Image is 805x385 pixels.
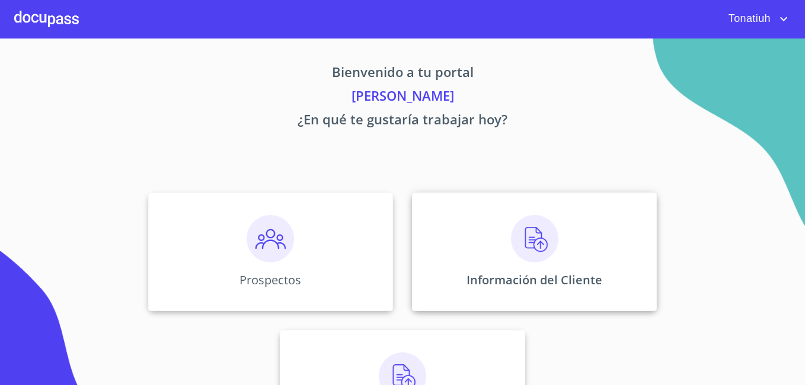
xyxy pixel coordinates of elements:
button: account of current user [720,9,791,28]
img: prospectos.png [247,215,294,262]
p: Bienvenido a tu portal [37,62,768,86]
p: Prospectos [239,272,301,288]
p: [PERSON_NAME] [37,86,768,110]
p: Información del Cliente [467,272,602,288]
img: carga.png [511,215,558,262]
span: Tonatiuh [720,9,777,28]
p: ¿En qué te gustaría trabajar hoy? [37,110,768,133]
